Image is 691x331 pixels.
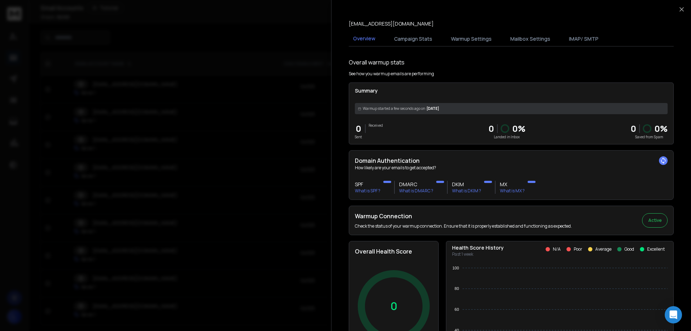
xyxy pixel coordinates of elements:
[349,20,434,27] p: [EMAIL_ADDRESS][DOMAIN_NAME]
[654,123,668,134] p: 0 %
[488,123,494,134] p: 0
[355,156,668,165] h2: Domain Authentication
[349,71,434,77] p: See how you warmup emails are performing
[390,300,397,313] p: 0
[399,188,433,194] p: What is DMARC ?
[355,87,668,94] p: Summary
[390,31,437,47] button: Campaign Stats
[595,246,611,252] p: Average
[355,188,380,194] p: What is SPF ?
[665,306,682,323] div: Open Intercom Messenger
[447,31,496,47] button: Warmup Settings
[452,188,481,194] p: What is DKIM ?
[355,247,433,256] h2: Overall Health Score
[455,307,459,312] tspan: 60
[355,134,362,140] p: Sent
[553,246,561,252] p: N/A
[363,106,425,111] span: Warmup started a few seconds ago on
[452,181,481,188] h3: DKIM
[647,246,665,252] p: Excellent
[452,244,504,251] p: Health Score History
[355,123,362,134] p: 0
[512,123,525,134] p: 0 %
[369,123,383,128] p: Received
[500,181,525,188] h3: MX
[349,31,380,47] button: Overview
[500,188,525,194] p: What is MX ?
[506,31,555,47] button: Mailbox Settings
[452,266,459,270] tspan: 100
[355,212,572,220] h2: Warmup Connection
[624,246,634,252] p: Good
[452,251,504,257] p: Past 1 week
[355,181,380,188] h3: SPF
[355,223,572,229] p: Check the status of your warmup connection. Ensure that it is properly established and functionin...
[631,122,636,134] strong: 0
[349,58,405,67] h1: Overall warmup stats
[399,181,433,188] h3: DMARC
[488,134,525,140] p: Landed in Inbox
[565,31,603,47] button: IMAP/ SMTP
[455,286,459,291] tspan: 80
[355,103,668,114] div: [DATE]
[631,134,668,140] p: Saved from Spam
[642,213,668,228] button: Active
[355,165,668,171] p: How likely are your emails to get accepted?
[574,246,582,252] p: Poor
